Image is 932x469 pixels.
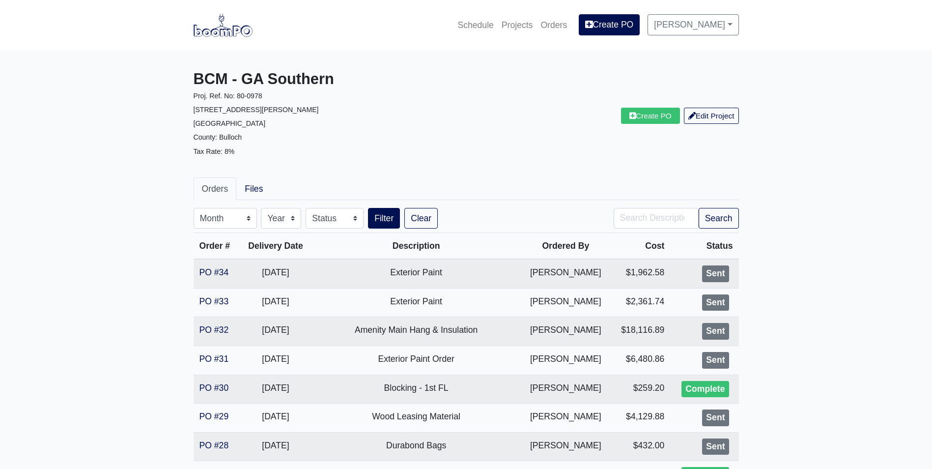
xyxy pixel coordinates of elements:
[611,288,671,317] td: $2,361.74
[199,354,229,364] a: PO #31
[311,404,520,433] td: Wood Leasing Material
[199,296,229,306] a: PO #33
[498,14,537,36] a: Projects
[199,440,229,450] a: PO #28
[194,92,262,100] small: Proj. Ref. No: 80-0978
[702,352,729,369] div: Sent
[648,14,738,35] a: [PERSON_NAME]
[239,404,311,433] td: [DATE]
[239,432,311,461] td: [DATE]
[311,346,520,375] td: Exterior Paint Order
[699,208,739,229] button: Search
[311,375,520,404] td: Blocking - 1st FL
[521,288,611,317] td: [PERSON_NAME]
[684,108,739,124] a: Edit Project
[702,265,729,282] div: Sent
[194,119,266,127] small: [GEOGRAPHIC_DATA]
[537,14,571,36] a: Orders
[702,323,729,340] div: Sent
[194,233,240,260] th: Order #
[702,294,729,311] div: Sent
[521,432,611,461] td: [PERSON_NAME]
[194,70,459,88] h3: BCM - GA Southern
[611,233,671,260] th: Cost
[199,267,229,277] a: PO #34
[614,208,699,229] input: Search
[611,375,671,404] td: $259.20
[239,346,311,375] td: [DATE]
[521,233,611,260] th: Ordered By
[239,317,311,346] td: [DATE]
[611,346,671,375] td: $6,480.86
[521,346,611,375] td: [PERSON_NAME]
[681,381,729,398] div: Complete
[239,259,311,288] td: [DATE]
[199,383,229,393] a: PO #30
[702,439,729,455] div: Sent
[621,108,680,124] a: Create PO
[199,411,229,421] a: PO #29
[611,317,671,346] td: $18,116.89
[521,259,611,288] td: [PERSON_NAME]
[579,14,640,35] a: Create PO
[404,208,438,229] a: Clear
[368,208,400,229] button: Filter
[194,147,235,155] small: Tax Rate: 8%
[194,14,253,36] img: boomPO
[521,317,611,346] td: [PERSON_NAME]
[199,325,229,335] a: PO #32
[311,233,520,260] th: Description
[311,432,520,461] td: Durabond Bags
[311,288,520,317] td: Exterior Paint
[521,375,611,404] td: [PERSON_NAME]
[239,233,311,260] th: Delivery Date
[239,288,311,317] td: [DATE]
[611,259,671,288] td: $1,962.58
[611,404,671,433] td: $4,129.88
[236,177,271,200] a: Files
[194,106,319,114] small: [STREET_ADDRESS][PERSON_NAME]
[702,410,729,426] div: Sent
[311,259,520,288] td: Exterior Paint
[611,432,671,461] td: $432.00
[239,375,311,404] td: [DATE]
[194,133,242,141] small: County: Bulloch
[311,317,520,346] td: Amenity Main Hang & Insulation
[521,404,611,433] td: [PERSON_NAME]
[453,14,497,36] a: Schedule
[194,177,237,200] a: Orders
[670,233,738,260] th: Status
